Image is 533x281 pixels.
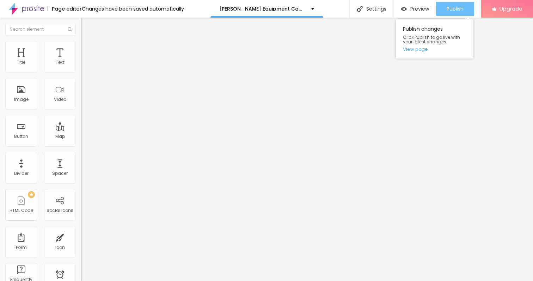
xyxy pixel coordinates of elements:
[17,60,25,65] div: Title
[357,6,363,12] img: Icone
[52,171,68,176] div: Spacer
[55,134,65,139] div: Map
[14,97,29,102] div: Image
[403,47,466,51] a: View page
[500,6,522,12] span: Upgrade
[10,208,33,213] div: HTML Code
[81,18,533,281] iframe: Editor
[447,6,464,12] span: Publish
[56,60,64,65] div: Text
[54,97,66,102] div: Video
[219,6,306,11] p: [PERSON_NAME] Equipment Company
[47,208,73,213] div: Social Icons
[14,134,28,139] div: Button
[48,6,82,11] div: Page editor
[55,245,65,250] div: Icon
[16,245,27,250] div: Form
[14,171,29,176] div: Divider
[82,6,184,11] div: Changes have been saved automatically
[403,35,466,44] span: Click Publish to go live with your latest changes.
[436,2,474,16] button: Publish
[68,27,72,31] img: Icone
[401,6,407,12] img: view-1.svg
[5,23,76,36] input: Search element
[394,2,436,16] button: Preview
[410,6,429,12] span: Preview
[396,19,473,59] div: Publish changes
